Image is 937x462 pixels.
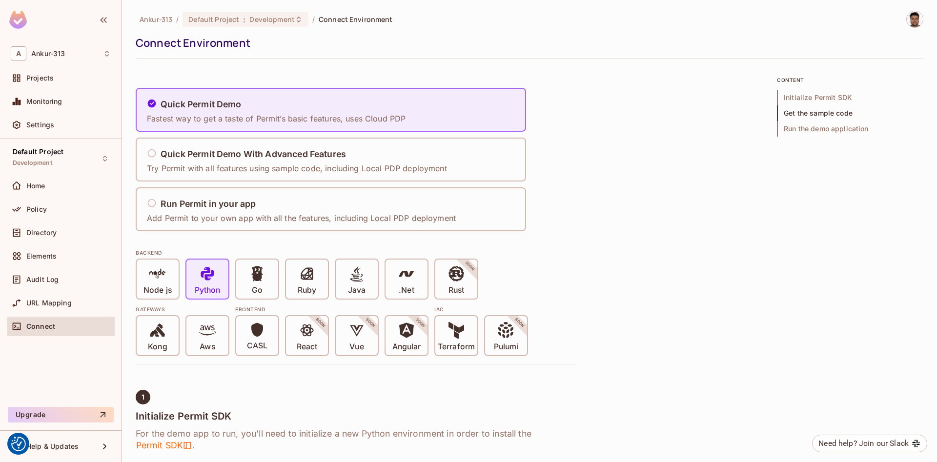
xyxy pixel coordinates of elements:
span: Policy [26,205,47,213]
div: Frontend [235,305,428,313]
p: Fastest way to get a taste of Permit’s basic features, uses Cloud PDP [147,113,406,124]
div: BACKEND [136,249,575,257]
span: Home [26,182,45,190]
span: SOON [451,247,489,285]
span: Default Project [188,15,239,24]
h5: Run Permit in your app [161,199,256,209]
span: SOON [351,304,389,342]
span: 1 [142,393,144,401]
span: Workspace: Ankur-313 [31,50,65,58]
span: Settings [26,121,54,129]
img: Vladimir Shopov [907,11,923,27]
p: Java [348,285,366,295]
span: Help & Updates [26,442,79,450]
span: URL Mapping [26,299,72,307]
p: content [777,76,923,84]
span: : [243,16,246,23]
p: Node js [143,285,172,295]
span: Default Project [13,148,63,156]
span: Connect Environment [319,15,393,24]
p: Kong [148,342,167,352]
span: Development [13,159,52,167]
span: Initialize Permit SDK [777,90,923,105]
span: SOON [401,304,439,342]
span: Monitoring [26,98,62,105]
p: Pulumi [494,342,518,352]
span: SOON [501,304,539,342]
span: Audit Log [26,276,59,283]
span: Get the sample code [777,105,923,121]
span: Directory [26,229,57,237]
p: CASL [247,341,267,351]
p: Vue [349,342,364,352]
img: Revisit consent button [11,437,26,451]
span: SOON [302,304,340,342]
p: .Net [399,285,414,295]
div: Gateways [136,305,229,313]
p: React [297,342,317,352]
h5: Quick Permit Demo With Advanced Features [161,149,346,159]
p: Terraform [438,342,475,352]
p: Python [195,285,220,295]
span: Projects [26,74,54,82]
h5: Quick Permit Demo [161,100,242,109]
h4: Initialize Permit SDK [136,410,575,422]
span: Development [249,15,294,24]
img: SReyMgAAAABJRU5ErkJggg== [9,11,27,29]
p: Angular [392,342,421,352]
p: Ruby [298,285,316,295]
span: Run the demo application [777,121,923,137]
p: Rust [448,285,464,295]
li: / [312,15,315,24]
span: Connect [26,322,55,330]
div: IAC [434,305,528,313]
li: / [176,15,179,24]
p: Try Permit with all features using sample code, including Local PDP deployment [147,163,447,174]
p: Add Permit to your own app with all the features, including Local PDP deployment [147,213,456,223]
span: Permit SDK [136,440,192,451]
span: Elements [26,252,57,260]
p: Aws [200,342,215,352]
div: Need help? Join our Slack [818,438,909,449]
div: Connect Environment [136,36,918,50]
h6: For the demo app to run, you’ll need to initialize a new Python environment in order to install t... [136,428,575,451]
p: Go [252,285,263,295]
span: A [11,46,26,60]
button: Upgrade [8,407,114,422]
button: Consent Preferences [11,437,26,451]
span: the active workspace [140,15,172,24]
